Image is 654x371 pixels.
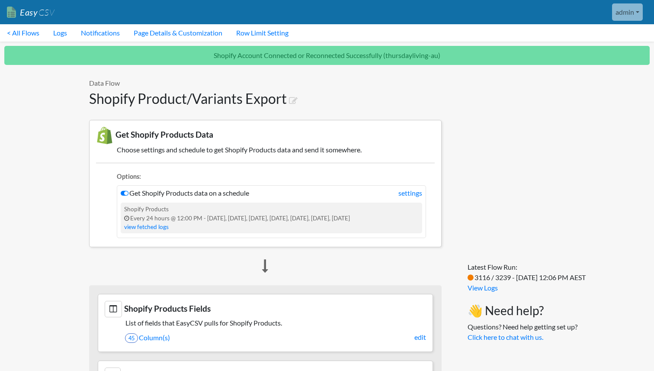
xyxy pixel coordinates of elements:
[46,24,74,42] a: Logs
[7,3,54,21] a: EasyCSV
[468,303,586,318] h3: 👋 Need help?
[125,333,138,343] span: 45
[618,336,645,362] iframe: chat widget
[96,127,435,144] h3: Get Shopify Products Data
[414,332,426,342] a: edit
[127,24,229,42] a: Page Details & Customization
[468,333,543,341] a: Click here to chat with us.
[468,263,586,281] span: Latest Flow Run: 3116 / 3239 - [DATE] 12:06 PM AEST
[229,24,295,42] a: Row Limit Setting
[89,78,442,88] p: Data Flow
[74,24,127,42] a: Notifications
[468,322,586,342] p: Questions? Need help getting set up?
[117,185,426,238] li: Get Shopify Products data on a schedule
[124,223,169,230] a: view fetched logs
[125,330,426,345] a: 45Column(s)
[96,145,435,154] h5: Choose settings and schedule to get Shopify Products data and send it somewhere.
[121,203,422,233] div: Shopify Products Every 24 hours @ 12:00 PM - [DATE], [DATE], [DATE], [DATE], [DATE], [DATE], [DATE]
[96,127,113,144] img: Shopify Products
[117,172,426,184] li: Options:
[105,301,426,317] h3: Shopify Products Fields
[612,3,643,21] a: admin
[4,46,650,65] p: Shopify Account Connected or Reconnected Successfully (thursdayliving-au)
[105,319,426,327] h5: List of fields that EasyCSV pulls for Shopify Products.
[38,7,54,18] span: CSV
[468,284,498,292] a: View Logs
[398,188,422,198] a: settings
[89,90,442,107] h1: Shopify Product/Variants Export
